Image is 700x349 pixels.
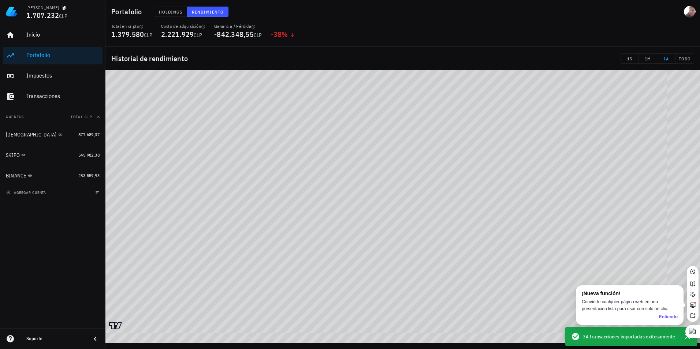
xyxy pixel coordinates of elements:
[78,132,100,137] span: 877.689,37
[111,6,145,18] h1: Portafolio
[254,32,262,38] span: CLP
[657,53,675,64] button: 1A
[3,47,103,64] a: Portafolio
[194,32,202,38] span: CLP
[3,26,103,44] a: Inicio
[191,9,224,15] span: Rendimiento
[6,132,57,138] div: [DEMOGRAPHIC_DATA]
[26,52,100,59] div: Portafolio
[639,53,657,64] button: 1M
[660,56,672,61] span: 1A
[3,67,103,85] a: Impuestos
[3,108,103,126] button: CuentasTotal CLP
[583,333,675,341] span: 34 transacciones importadas exitosamente
[26,5,59,11] div: [PERSON_NAME]
[26,93,100,100] div: Transacciones
[675,53,694,64] button: TODO
[26,336,85,342] div: Soporte
[26,31,100,38] div: Inicio
[6,173,26,179] div: BINANCE
[8,190,46,195] span: agregar cuenta
[187,7,228,17] button: Rendimiento
[159,9,183,15] span: Holdings
[214,29,254,39] span: -842.348,55
[78,152,100,158] span: 545.982,38
[111,23,152,29] div: Total en cripto
[3,167,103,184] a: BINANCE 283.559,93
[624,56,636,61] span: 1S
[6,6,18,18] img: LedgiFi
[621,53,639,64] button: 1S
[678,56,691,61] span: TODO
[71,115,92,119] span: Total CLP
[26,10,59,20] span: 1.707.232
[271,31,295,38] div: -38
[161,29,194,39] span: 2.221.929
[109,322,122,329] a: Charting by TradingView
[282,29,288,39] span: %
[6,152,20,158] div: SKIPO
[161,23,205,29] div: Costo de adquisición
[78,173,100,178] span: 283.559,93
[105,47,700,70] div: Historial de rendimiento
[642,56,654,61] span: 1M
[214,23,262,29] div: Ganancia / Pérdida
[154,7,187,17] button: Holdings
[3,146,103,164] a: SKIPO 545.982,38
[26,72,100,79] div: Impuestos
[59,13,67,19] span: CLP
[684,6,696,18] div: avatar
[3,88,103,105] a: Transacciones
[4,189,49,196] button: agregar cuenta
[3,126,103,143] a: [DEMOGRAPHIC_DATA] 877.689,37
[111,29,144,39] span: 1.379.580
[144,32,152,38] span: CLP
